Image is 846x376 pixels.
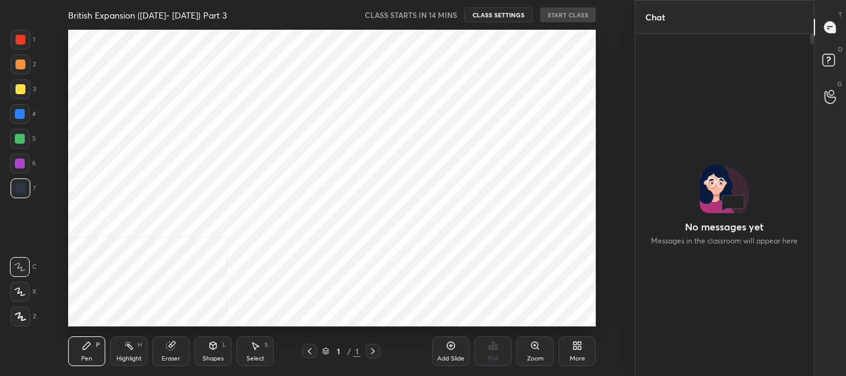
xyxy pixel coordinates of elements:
div: H [137,342,142,348]
p: T [839,10,842,19]
div: C [10,257,37,277]
div: 3 [11,79,36,99]
div: Pen [81,356,92,362]
div: 1 [332,348,344,355]
div: X [10,282,37,302]
div: More [570,356,585,362]
div: 5 [10,129,36,149]
div: S [264,342,268,348]
h4: British Expansion ([DATE]- [DATE]) Part 3 [68,9,227,21]
div: 2 [11,55,36,74]
h5: CLASS STARTS IN 14 MINS [365,9,457,20]
div: P [96,342,100,348]
div: Eraser [162,356,180,362]
div: 1 [353,346,360,357]
p: Chat [635,1,675,33]
div: Z [11,307,37,326]
div: 7 [11,178,36,198]
p: G [837,79,842,89]
div: Add Slide [437,356,464,362]
div: Select [246,356,264,362]
div: Shapes [203,356,224,362]
div: / [347,348,351,355]
div: 1 [11,30,35,50]
p: D [838,45,842,54]
div: 6 [10,154,36,173]
div: Zoom [527,356,544,362]
div: Highlight [116,356,142,362]
div: L [222,342,226,348]
button: CLASS SETTINGS [464,7,533,22]
div: 4 [10,104,36,124]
